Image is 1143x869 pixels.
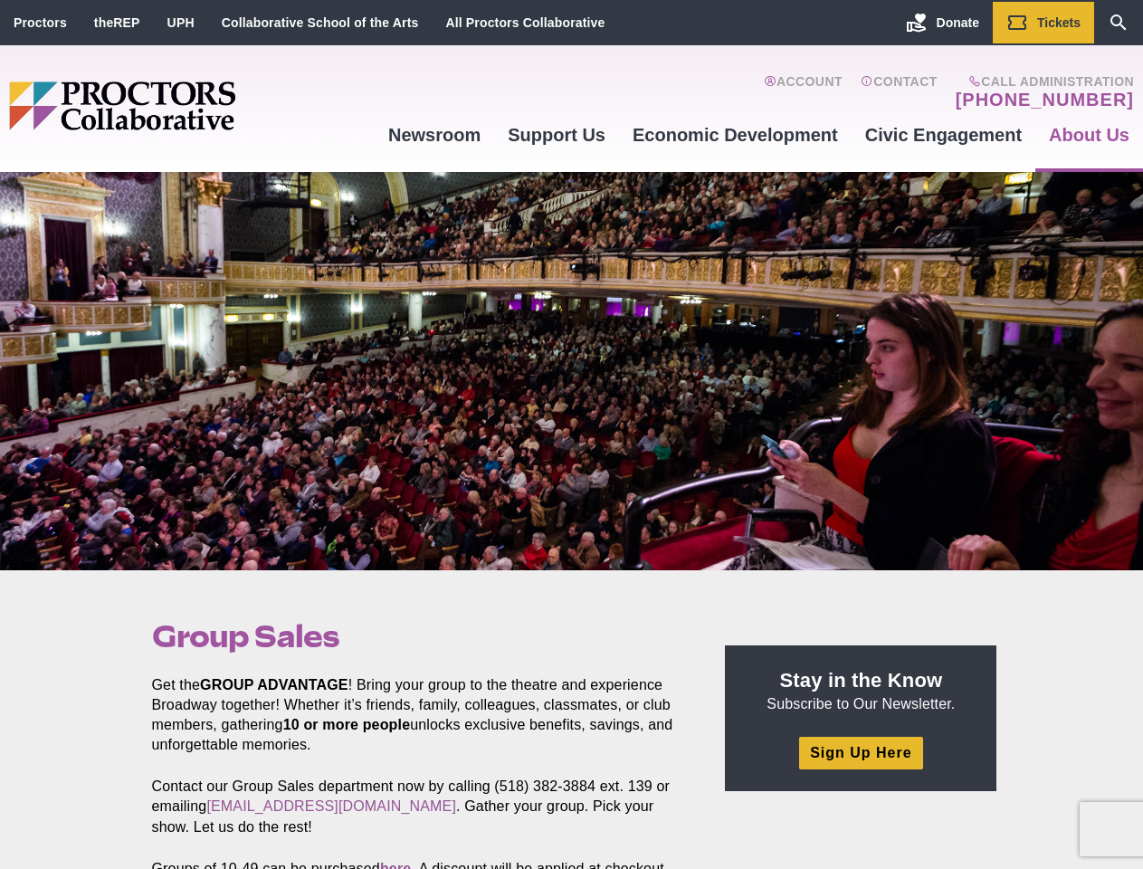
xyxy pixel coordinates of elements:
[152,619,684,654] h1: Group Sales
[956,89,1134,110] a: [PHONE_NUMBER]
[861,74,938,110] a: Contact
[206,798,456,814] a: [EMAIL_ADDRESS][DOMAIN_NAME]
[619,110,852,159] a: Economic Development
[799,737,922,769] a: Sign Up Here
[494,110,619,159] a: Support Us
[852,110,1035,159] a: Civic Engagement
[9,81,375,130] img: Proctors logo
[445,15,605,30] a: All Proctors Collaborative
[747,667,975,714] p: Subscribe to Our Newsletter.
[993,2,1094,43] a: Tickets
[950,74,1134,89] span: Call Administration
[1037,15,1081,30] span: Tickets
[152,675,684,755] p: Get the ! Bring your group to the theatre and experience Broadway together! Whether it’s friends,...
[200,677,348,692] strong: GROUP ADVANTAGE
[780,669,943,692] strong: Stay in the Know
[94,15,140,30] a: theREP
[892,2,993,43] a: Donate
[152,777,684,836] p: Contact our Group Sales department now by calling (518) 382-3884 ext. 139 or emailing . Gather yo...
[937,15,979,30] span: Donate
[14,15,67,30] a: Proctors
[764,74,843,110] a: Account
[375,110,494,159] a: Newsroom
[283,717,411,732] strong: 10 or more people
[222,15,419,30] a: Collaborative School of the Arts
[167,15,195,30] a: UPH
[1035,110,1143,159] a: About Us
[1094,2,1143,43] a: Search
